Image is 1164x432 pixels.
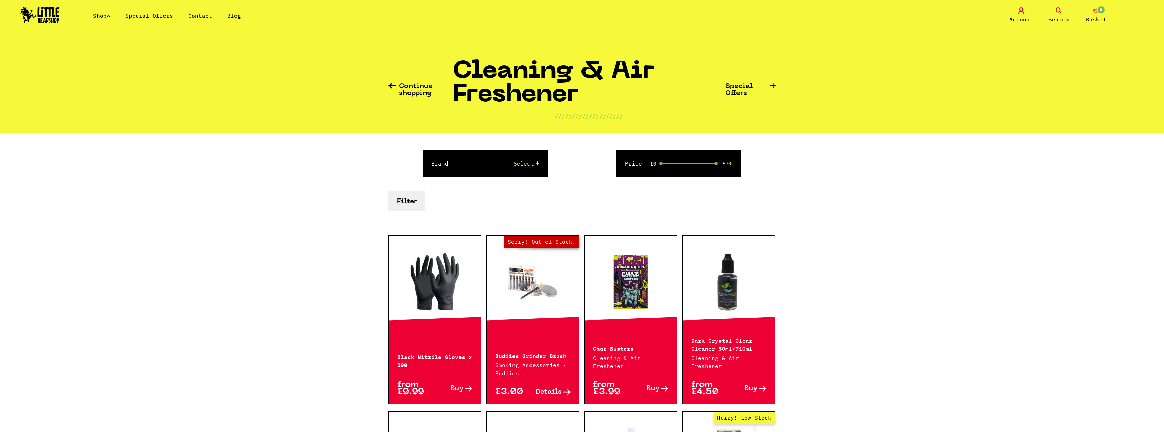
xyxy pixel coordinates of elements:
[125,12,173,19] a: Special Offers
[1009,15,1033,23] span: Account
[646,385,660,392] span: Buy
[1079,7,1113,23] a: 0 Basket
[431,159,448,168] label: Brand
[495,361,571,377] p: Smoking Accessories · Buddies
[227,12,241,19] a: Blog
[93,12,110,19] a: Shop
[691,336,767,352] p: Dark Crystal Clear Cleaner 30ml/710ml
[725,83,776,97] a: Special Offers
[536,388,562,396] span: Details
[729,381,767,396] a: Buy
[1097,6,1105,14] span: 0
[1042,7,1076,23] a: Search
[533,388,571,396] a: Details
[188,12,212,19] a: Contact
[495,351,571,359] p: Buddies Grinder Brush
[691,381,729,396] p: from £4.50
[495,388,533,396] p: £3.00
[1048,15,1069,23] span: Search
[714,412,775,424] span: Hurry! Low Stock
[691,354,767,370] p: Cleaning & Air Freshener
[504,236,579,248] span: Sorry! Out of Stock!
[388,191,425,211] button: Filter
[397,381,435,396] p: from £9.99
[487,247,579,315] a: Out of Stock Hurry! Low Stock Sorry! Out of Stock!
[555,112,623,120] p: ////////////////////
[625,159,642,168] label: Price
[723,161,731,166] span: £30
[450,385,464,392] span: Buy
[435,381,472,396] a: Buy
[453,60,725,112] h1: Cleaning & Air Freshener
[744,385,758,392] span: Buy
[650,161,656,167] span: £0
[593,344,668,352] p: Chaz Busters
[388,83,453,97] a: Continue shopping
[593,381,631,396] p: from £3.99
[631,381,668,396] a: Buy
[20,7,60,23] img: Little Head Shop Logo
[1086,15,1106,23] span: Basket
[397,352,473,368] p: Black Nitrile Gloves x 100
[593,354,668,370] p: Cleaning & Air Freshener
